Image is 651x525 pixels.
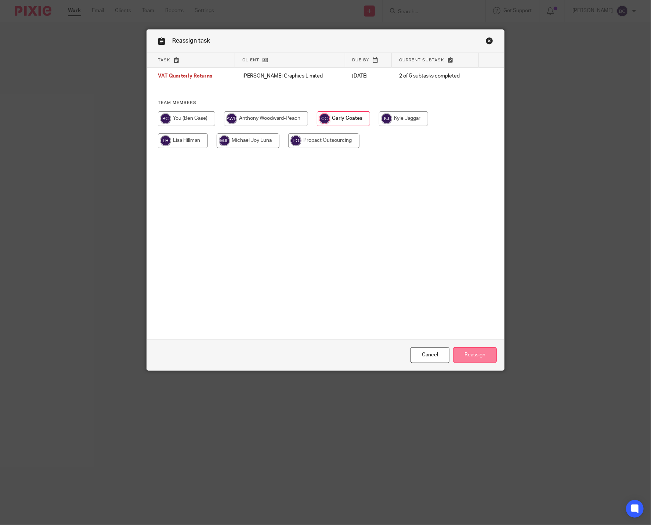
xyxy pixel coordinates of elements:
span: Current subtask [399,58,444,62]
span: VAT Quarterly Returns [158,74,212,79]
p: [DATE] [352,72,384,80]
a: Close this dialog window [411,347,449,363]
span: Task [158,58,170,62]
td: 2 of 5 subtasks completed [392,68,479,85]
a: Close this dialog window [486,37,493,47]
span: Client [242,58,259,62]
h4: Team members [158,100,493,106]
input: Reassign [453,347,497,363]
span: Due by [352,58,369,62]
p: [PERSON_NAME] Graphics Limited [242,72,337,80]
span: Reassign task [172,38,210,44]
